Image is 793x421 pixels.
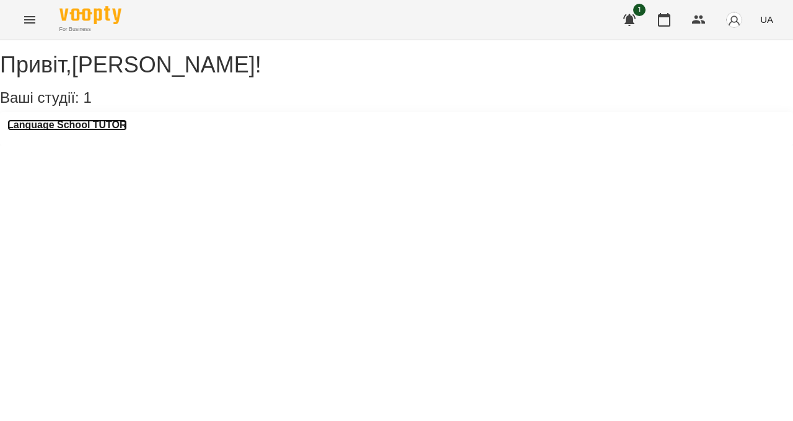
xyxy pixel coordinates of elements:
span: For Business [59,25,121,33]
img: avatar_s.png [725,11,743,28]
button: Menu [15,5,45,35]
a: Language School TUTOR [7,119,127,131]
span: 1 [633,4,646,16]
button: UA [755,8,778,31]
span: UA [760,13,773,26]
span: 1 [83,89,91,106]
img: Voopty Logo [59,6,121,24]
